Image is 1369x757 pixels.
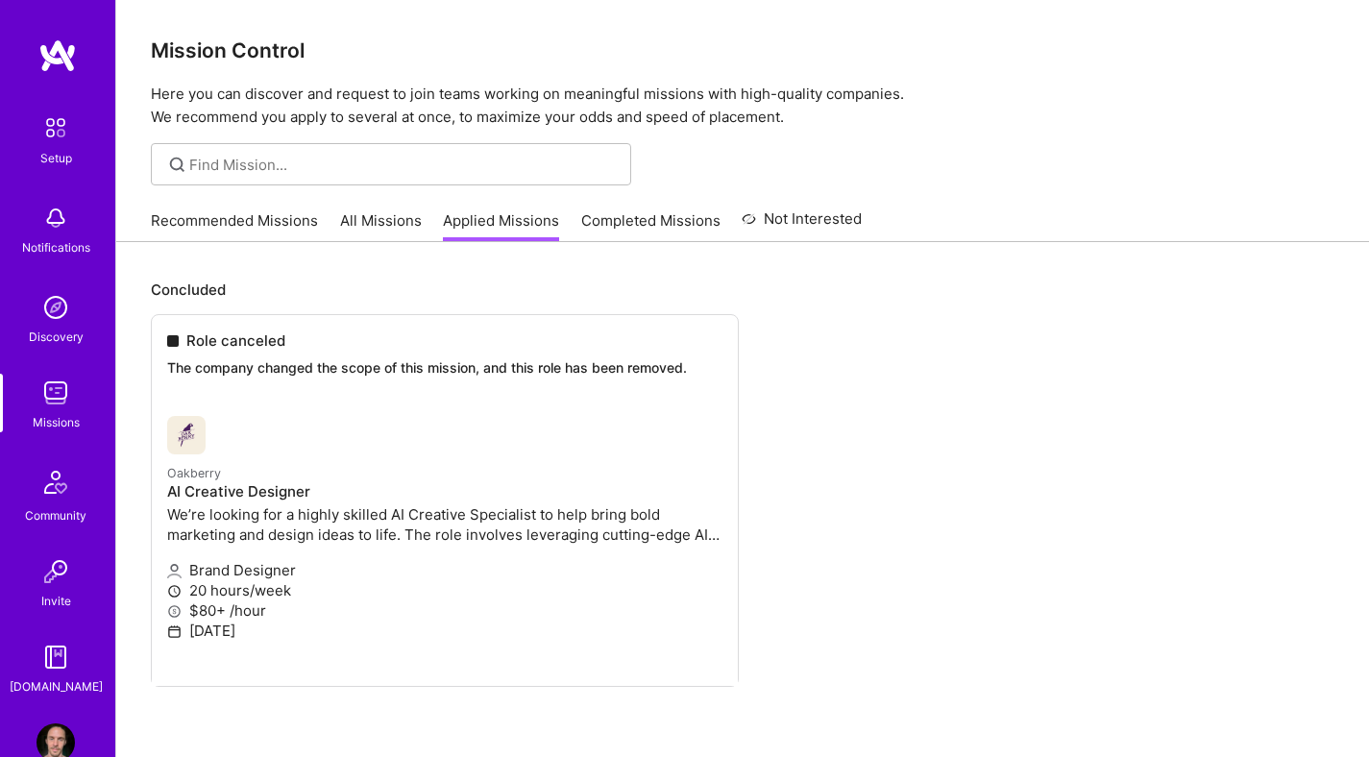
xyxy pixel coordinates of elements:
i: icon SearchGrey [166,154,188,176]
h3: Mission Control [151,38,1334,62]
a: Recommended Missions [151,210,318,242]
img: Invite [37,552,75,591]
p: Concluded [151,280,1334,300]
img: discovery [37,288,75,327]
div: Notifications [22,237,90,257]
input: Find Mission... [189,155,617,175]
div: Setup [40,148,72,168]
div: [DOMAIN_NAME] [10,676,103,696]
a: Completed Missions [581,210,721,242]
img: teamwork [37,374,75,412]
a: Applied Missions [443,210,559,242]
div: Missions [33,412,80,432]
p: Here you can discover and request to join teams working on meaningful missions with high-quality ... [151,83,1334,129]
div: Invite [41,591,71,611]
div: Discovery [29,327,84,347]
div: Community [25,505,86,525]
a: Not Interested [742,208,862,242]
img: bell [37,199,75,237]
img: Community [33,459,79,505]
img: setup [36,108,76,148]
img: guide book [37,638,75,676]
a: All Missions [340,210,422,242]
img: logo [38,38,77,73]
